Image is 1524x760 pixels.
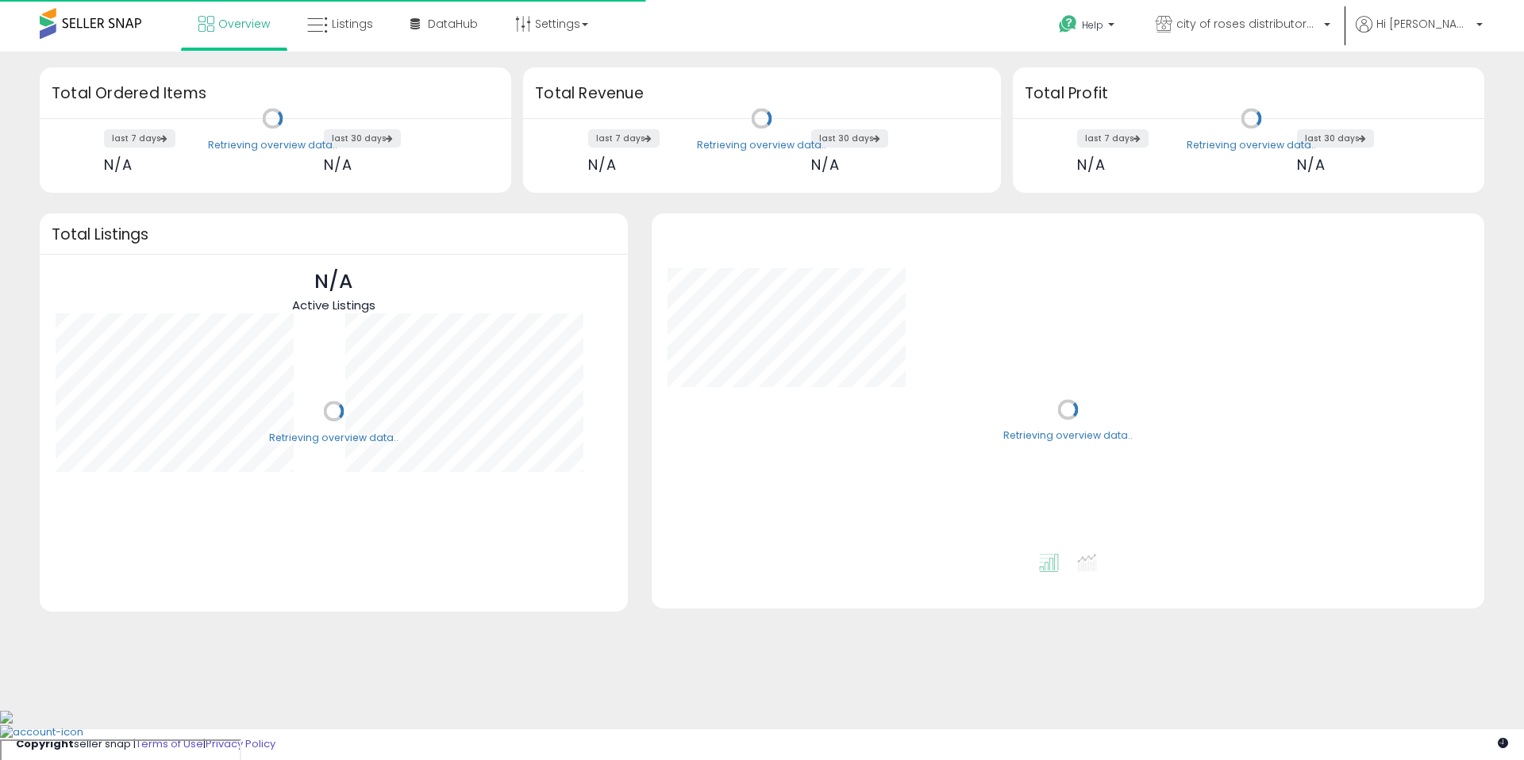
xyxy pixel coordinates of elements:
span: Help [1082,18,1103,32]
div: Retrieving overview data.. [269,431,398,445]
a: Hi [PERSON_NAME] [1356,16,1483,52]
i: Get Help [1058,14,1078,34]
span: Listings [332,16,373,32]
a: Help [1046,2,1130,52]
div: Retrieving overview data.. [1003,429,1133,443]
span: city of roses distributors llc [1176,16,1319,32]
span: Overview [218,16,270,32]
div: Retrieving overview data.. [697,138,826,152]
div: Retrieving overview data.. [1187,138,1316,152]
div: Retrieving overview data.. [208,138,337,152]
span: Hi [PERSON_NAME] [1376,16,1472,32]
span: DataHub [428,16,478,32]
